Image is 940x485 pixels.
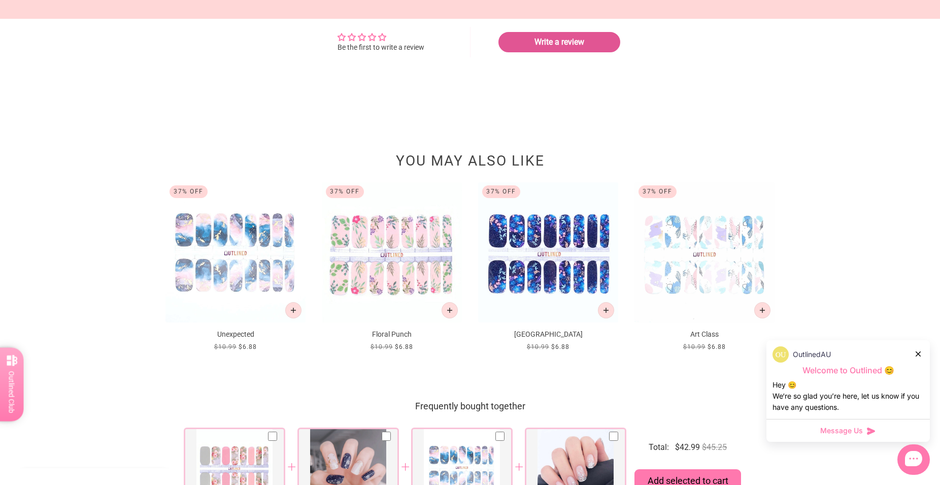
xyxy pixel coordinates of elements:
[708,343,726,350] span: $6.88
[649,442,669,453] div: Total :
[634,182,775,352] a: Art Class-Adult Nail Wraps-Outlined Add to cart Art Class $10.99$6.88
[793,349,831,360] p: OutlinedAU
[285,302,301,318] button: Add to cart
[675,442,700,453] span: $42.99
[773,365,924,376] p: Welcome to Outlined 😊
[754,302,770,318] button: Add to cart
[683,343,706,350] span: $10.99
[322,329,462,340] p: Floral Punch
[478,329,618,340] p: [GEOGRAPHIC_DATA]
[165,182,306,322] img: Unexpected-Adult Nail Wraps-Outlined
[634,329,775,340] p: Art Class
[165,157,775,169] h2: You may also like
[338,43,424,53] div: Be the first to write a review
[371,343,393,350] span: $10.99
[773,346,789,363] img: data:image/png;base64,iVBORw0KGgoAAAANSUhEUgAAACQAAAAkCAYAAADhAJiYAAABSklEQVRYR2N8/yj/P8MgAoyjDiI...
[239,343,257,350] span: $6.88
[639,185,677,198] div: 37% Off
[170,185,208,198] div: 37% Off
[527,343,549,350] span: $10.99
[184,397,756,415] div: Frequently bought together
[338,31,424,43] div: Average rating is 0.00 stars
[820,426,863,436] span: Message Us
[773,379,924,413] div: Hey 😊 We‘re so glad you’re here, let us know if you have any questions.
[326,185,364,198] div: 37% Off
[478,182,618,352] a: Kingston-Adult Nail Wraps-OutlinedKingston-Adult Nail Wraps-Outlined Add to cart [GEOGRAPHIC_DATA...
[702,442,727,452] span: $45.25
[634,182,775,322] img: Art Class-Adult Nail Wraps-Outlined
[395,343,413,350] span: $6.88
[214,343,237,350] span: $10.99
[322,182,462,352] a: Floral Punch-Adult Nail Wraps-OutlinedFloral Punch-Adult Nail Wraps-Outlined Add to cart Floral P...
[482,185,520,198] div: 37% Off
[165,329,306,340] p: Unexpected
[598,302,614,318] button: Add to cart
[498,32,620,52] a: Write a review
[165,182,306,352] a: Unexpected-Adult Nail Wraps-Outlined Add to cart Unexpected $10.99$6.88
[442,302,458,318] button: Add to cart
[551,343,569,350] span: $6.88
